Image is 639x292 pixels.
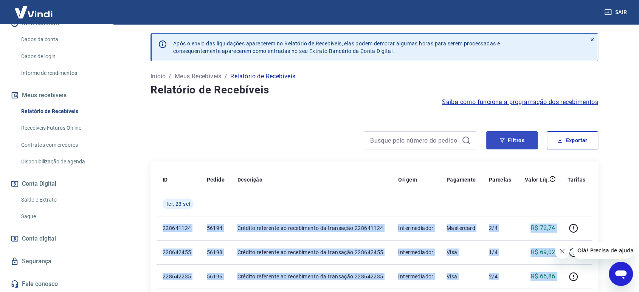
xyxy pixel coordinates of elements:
p: 228641124 [163,224,195,232]
a: Saque [18,209,104,224]
a: Saldo e Extrato [18,192,104,208]
p: R$ 69,02 [530,248,555,257]
iframe: Fechar mensagem [555,244,570,259]
p: Origem [398,176,417,183]
p: Visa [447,273,477,280]
a: Informe de rendimentos [18,65,104,81]
p: / [169,72,171,81]
p: / [225,72,227,81]
p: 56196 [207,273,225,280]
p: 2/4 [489,224,512,232]
button: Exportar [547,131,598,149]
button: Meus recebíveis [9,87,104,104]
p: R$ 65,86 [530,272,555,281]
button: Conta Digital [9,176,104,192]
p: Parcelas [489,176,511,183]
input: Busque pelo número do pedido [370,135,459,146]
h4: Relatório de Recebíveis [150,82,598,98]
button: Sair [603,5,630,19]
p: Relatório de Recebíveis [230,72,295,81]
a: Dados de login [18,49,104,64]
p: 56198 [207,249,225,256]
a: Segurança [9,253,104,270]
p: Valor Líq. [525,176,549,183]
span: Conta digital [22,233,56,244]
p: ID [163,176,168,183]
p: Visa [447,249,477,256]
iframe: Botão para abrir a janela de mensagens [609,262,633,286]
iframe: Mensagem da empresa [573,242,633,259]
p: Intermediador [398,249,434,256]
p: 2/4 [489,273,512,280]
span: Ter, 23 set [166,200,191,208]
p: 228642235 [163,273,195,280]
a: Disponibilização de agenda [18,154,104,169]
p: Crédito referente ao recebimento da transação 228642235 [237,273,386,280]
img: Vindi [9,0,58,23]
span: Olá! Precisa de ajuda? [5,5,64,11]
button: Filtros [486,131,538,149]
p: Pedido [207,176,225,183]
p: Pagamento [447,176,476,183]
a: Dados da conta [18,32,104,47]
a: Relatório de Recebíveis [18,104,104,119]
p: 56194 [207,224,225,232]
a: Saiba como funciona a programação dos recebimentos [442,98,598,107]
p: Descrição [237,176,262,183]
a: Meus Recebíveis [175,72,222,81]
a: Contratos com credores [18,137,104,153]
p: Crédito referente ao recebimento da transação 228641124 [237,224,386,232]
p: 228642455 [163,249,195,256]
p: Após o envio das liquidações aparecerem no Relatório de Recebíveis, elas podem demorar algumas ho... [173,40,500,55]
p: 1/4 [489,249,512,256]
p: Intermediador [398,273,434,280]
p: Crédito referente ao recebimento da transação 228642455 [237,249,386,256]
p: Tarifas [568,176,586,183]
a: Recebíveis Futuros Online [18,120,104,136]
a: Conta digital [9,230,104,247]
p: Mastercard [447,224,477,232]
a: Início [150,72,166,81]
p: Intermediador [398,224,434,232]
p: R$ 72,74 [530,224,555,233]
